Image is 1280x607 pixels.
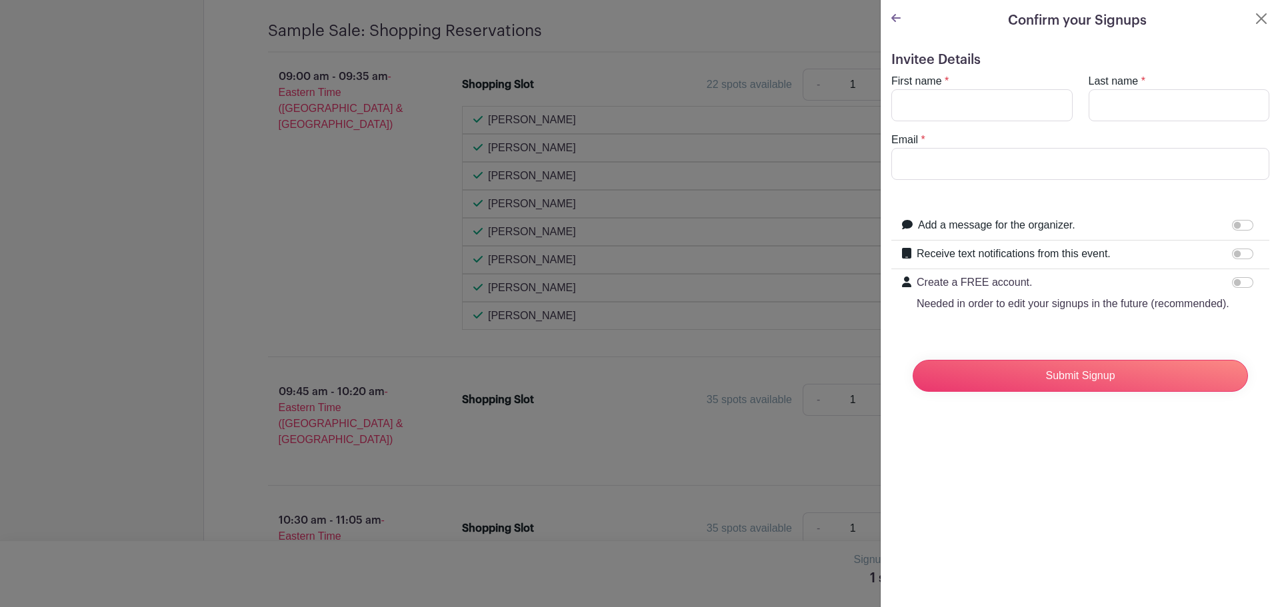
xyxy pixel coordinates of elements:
label: Email [891,132,918,148]
input: Submit Signup [913,360,1248,392]
p: Needed in order to edit your signups in the future (recommended). [917,296,1229,312]
h5: Invitee Details [891,52,1269,68]
button: Close [1253,11,1269,27]
label: First name [891,73,942,89]
h5: Confirm your Signups [1008,11,1147,31]
label: Last name [1089,73,1139,89]
label: Add a message for the organizer. [918,217,1075,233]
label: Receive text notifications from this event. [917,246,1111,262]
p: Create a FREE account. [917,275,1229,291]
